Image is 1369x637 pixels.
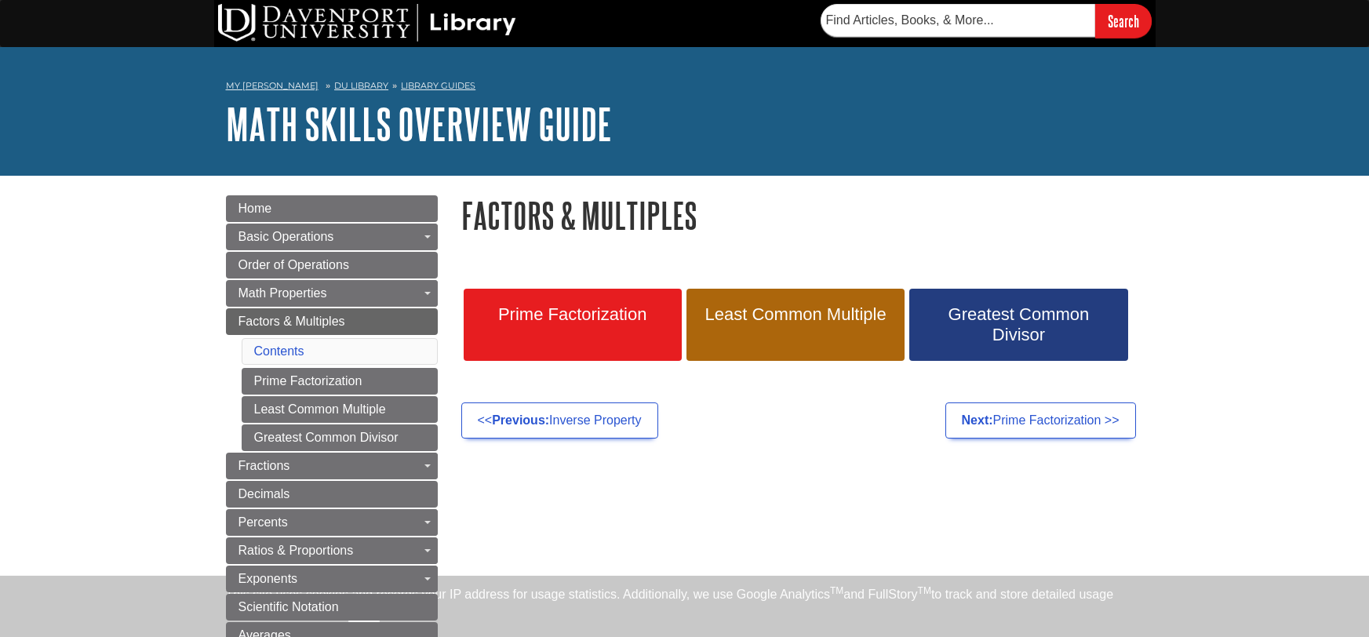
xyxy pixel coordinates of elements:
[226,453,438,479] a: Fractions
[226,195,438,222] a: Home
[226,308,438,335] a: Factors & Multiples
[238,286,327,300] span: Math Properties
[254,344,304,358] a: Contents
[475,304,670,325] span: Prime Factorization
[464,289,682,361] a: Prime Factorization
[226,481,438,508] a: Decimals
[1095,4,1152,38] input: Search
[226,280,438,307] a: Math Properties
[226,509,438,536] a: Percents
[226,100,612,148] a: Math Skills Overview Guide
[238,202,272,215] span: Home
[226,252,438,278] a: Order of Operations
[461,195,1144,235] h1: Factors & Multiples
[238,572,298,585] span: Exponents
[238,544,354,557] span: Ratios & Proportions
[238,230,334,243] span: Basic Operations
[242,396,438,423] a: Least Common Multiple
[401,80,475,91] a: Library Guides
[238,515,288,529] span: Percents
[226,79,319,93] a: My [PERSON_NAME]
[238,315,345,328] span: Factors & Multiples
[945,402,1136,439] a: Next:Prime Factorization >>
[226,566,438,592] a: Exponents
[226,537,438,564] a: Ratios & Proportions
[821,4,1152,38] form: Searches DU Library's articles, books, and more
[918,585,931,596] sup: TM
[334,80,388,91] a: DU Library
[698,304,893,325] span: Least Common Multiple
[461,402,658,439] a: <<Previous:Inverse Property
[238,459,290,472] span: Fractions
[218,4,516,42] img: DU Library
[492,413,549,427] strong: Previous:
[962,413,993,427] strong: Next:
[226,594,438,621] a: Scientific Notation
[830,585,843,596] sup: TM
[226,585,1144,628] div: This site uses cookies and records your IP address for usage statistics. Additionally, we use Goo...
[238,258,349,271] span: Order of Operations
[242,368,438,395] a: Prime Factorization
[242,424,438,451] a: Greatest Common Divisor
[226,224,438,250] a: Basic Operations
[909,289,1127,361] a: Greatest Common Divisor
[921,304,1116,345] span: Greatest Common Divisor
[238,600,339,613] span: Scientific Notation
[226,75,1144,100] nav: breadcrumb
[686,289,905,361] a: Least Common Multiple
[238,487,290,500] span: Decimals
[821,4,1095,37] input: Find Articles, Books, & More...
